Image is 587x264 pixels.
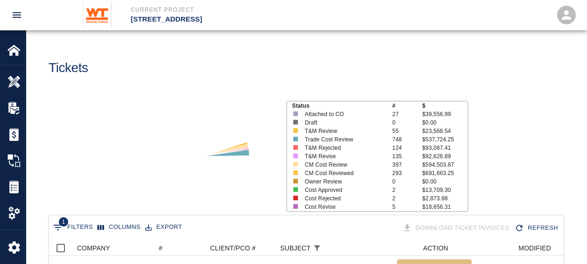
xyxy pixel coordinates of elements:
p: 0 [392,177,422,186]
div: CLIENT/PCO # [210,241,256,256]
p: 2 [392,186,422,194]
p: 55 [392,127,422,135]
p: $93,087.41 [422,144,467,152]
p: CM Cost Review [305,161,384,169]
img: Whiting-Turner [83,2,112,28]
p: $537,724.25 [422,135,467,144]
h1: Tickets [49,60,88,76]
p: # [392,102,422,110]
div: Tickets download in groups of 15 [401,220,513,236]
button: open drawer [6,4,28,26]
div: CLIENT/PCO # [205,241,276,256]
p: T&M Rejected [305,144,384,152]
p: T&M Review [305,127,384,135]
p: Trade Cost Review [305,135,384,144]
p: $0.00 [422,118,467,127]
div: Refresh the list [513,220,562,236]
p: $0.00 [422,177,467,186]
p: $691,663.25 [422,169,467,177]
div: SUBJECT [280,241,311,256]
p: $23,568.54 [422,127,467,135]
p: 5 [392,203,422,211]
div: COMPANY [72,241,154,256]
p: $92,626.89 [422,152,467,161]
p: T&M Revise [305,152,384,161]
span: 1 [59,217,68,227]
div: MODIFIED [518,241,551,256]
p: Owner Review [305,177,384,186]
div: 1 active filter [311,242,324,255]
p: $ [422,102,467,110]
p: 2 [392,194,422,203]
div: SUBJECT [276,241,392,256]
button: Refresh [513,220,562,236]
p: $18,656.31 [422,203,467,211]
p: 0 [392,118,422,127]
button: Select columns [95,220,143,235]
button: Sort [324,242,337,255]
div: MODIFIED [476,241,556,256]
p: Cost Revise [305,203,384,211]
p: 293 [392,169,422,177]
button: Show filters [51,220,95,235]
p: 748 [392,135,422,144]
p: $13,709.30 [422,186,467,194]
p: $39,556.99 [422,110,467,118]
p: Draft [305,118,384,127]
p: 135 [392,152,422,161]
p: Status [292,102,392,110]
div: # [159,241,163,256]
div: ACTION [392,241,476,256]
div: # [154,241,205,256]
p: Attached to CO [305,110,384,118]
p: 397 [392,161,422,169]
p: $2,873.88 [422,194,467,203]
p: [STREET_ADDRESS] [131,14,344,25]
p: Cost Approved [305,186,384,194]
button: Export [143,220,184,235]
p: 124 [392,144,422,152]
p: CM Cost Reviewed [305,169,384,177]
button: Show filters [311,242,324,255]
div: ACTION [423,241,448,256]
p: $594,503.87 [422,161,467,169]
p: Cost Rejected [305,194,384,203]
div: COMPANY [77,241,110,256]
p: Current Project [131,6,344,14]
p: 27 [392,110,422,118]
